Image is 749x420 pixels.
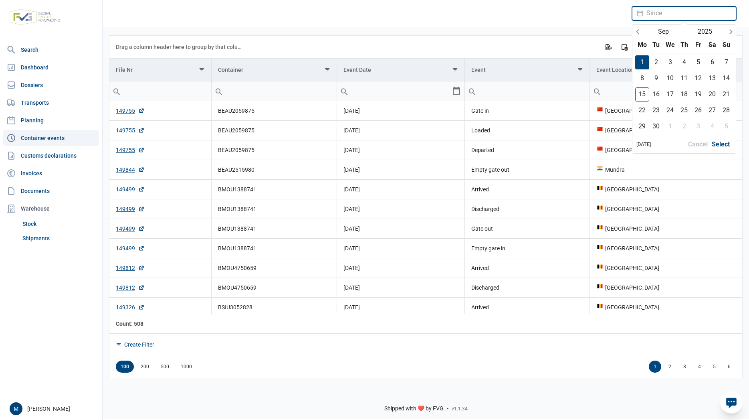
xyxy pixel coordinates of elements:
[649,71,663,85] div: 9
[3,77,99,93] a: Dossiers
[677,55,691,69] div: 4
[109,81,124,101] div: Search box
[649,39,663,53] div: Tu
[109,81,211,101] td: Filter cell
[596,107,736,115] div: [GEOGRAPHIC_DATA]
[632,27,642,37] div: Previous month
[465,219,590,239] td: Gate out
[465,81,590,101] td: Filter cell
[384,405,444,412] span: Shipped with ❤️ by FVG
[343,284,360,291] span: [DATE]
[211,180,337,199] td: BMOU1388741
[176,361,197,373] div: Items per page: 1000
[705,55,719,69] div: 6
[596,244,736,252] div: [GEOGRAPHIC_DATA]
[211,81,337,101] td: Filter cell
[116,36,736,58] div: Data grid toolbar
[649,55,663,69] div: 2
[10,402,22,415] button: M
[635,39,649,53] div: Mo
[465,199,590,219] td: Discharged
[343,186,360,193] span: [DATE]
[705,87,719,101] div: 20
[719,55,733,69] div: 7
[465,81,479,101] div: Search box
[343,265,360,271] span: [DATE]
[10,402,97,415] div: [PERSON_NAME]
[343,127,360,134] span: [DATE]
[596,303,736,311] div: [GEOGRAPHIC_DATA]
[705,120,719,134] div: 4
[632,6,736,20] div: Datepicker input
[635,71,649,85] div: 8
[116,126,145,134] a: 149755
[211,140,337,160] td: BEAU2059875
[116,225,145,233] a: 149499
[664,361,676,373] div: Page 2
[343,147,360,153] span: [DATE]
[596,225,736,233] div: [GEOGRAPHIC_DATA]
[684,25,726,39] div: Open years overlay
[324,67,330,73] span: Show filter options for column 'Container'
[343,166,360,173] span: [DATE]
[663,39,677,53] div: We
[343,206,360,212] span: [DATE]
[218,67,243,73] div: Container
[465,140,590,160] td: Departed
[596,185,736,193] div: [GEOGRAPHIC_DATA]
[596,205,736,213] div: [GEOGRAPHIC_DATA]
[577,67,583,73] span: Show filter options for column 'Event'
[590,81,604,101] div: Search box
[590,59,742,81] td: Column Event Location
[596,126,736,134] div: [GEOGRAPHIC_DATA]
[211,59,337,81] td: Column Container
[211,239,337,258] td: BMOU1388741
[649,120,663,134] div: 30
[3,112,99,128] a: Planning
[723,361,735,373] div: Page 6
[649,361,661,373] div: Page 1
[343,225,360,232] span: [DATE]
[109,59,211,81] td: Column File Nr
[211,160,337,180] td: BEAU2515980
[6,6,63,28] img: FVG - Global freight forwarding
[465,298,590,317] td: Arrived
[116,284,145,292] a: 149812
[465,81,589,101] input: Filter cell
[465,101,590,121] td: Gate in
[642,25,684,39] div: Open months overlay
[212,81,337,101] input: Filter cell
[678,361,691,373] div: Page 3
[663,103,677,118] div: 24
[635,53,733,136] div: Calendar days
[116,320,205,328] div: File Nr Count: 508
[596,264,736,272] div: [GEOGRAPHIC_DATA]
[596,67,634,73] div: Event Location
[705,103,719,118] div: 27
[465,59,590,81] td: Column Event
[693,361,706,373] div: Page 4
[677,103,691,118] div: 25
[116,166,145,174] a: 149844
[596,284,736,292] div: [GEOGRAPHIC_DATA]
[211,101,337,121] td: BEAU2059875
[691,103,705,118] div: 26
[691,120,705,134] div: 3
[705,71,719,85] div: 13
[3,165,99,181] a: Invoices
[632,39,736,136] div: Calendar wrapper
[590,81,742,101] td: Filter cell
[719,87,733,101] div: 21
[719,39,733,53] div: Su
[686,140,710,150] span: Cancel
[649,87,663,101] div: 16
[211,219,337,239] td: BMOU1388741
[199,67,205,73] span: Show filter options for column 'File Nr'
[677,87,691,101] div: 18
[465,239,590,258] td: Empty gate in
[116,303,145,311] a: 149326
[343,304,360,310] span: [DATE]
[719,103,733,118] div: 28
[452,67,458,73] span: Show filter options for column 'Event Date'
